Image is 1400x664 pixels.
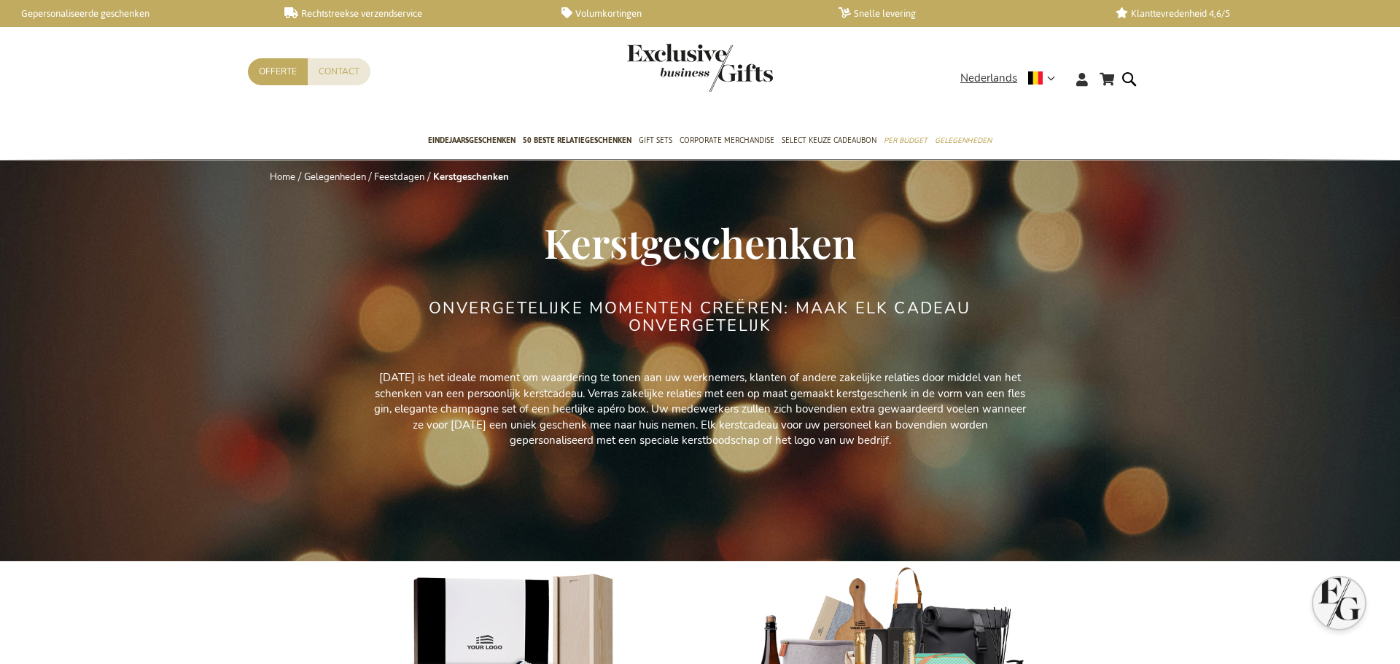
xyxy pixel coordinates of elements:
a: Klanttevredenheid 4,6/5 [1116,7,1369,20]
span: Eindejaarsgeschenken [428,133,516,148]
span: 50 beste relatiegeschenken [523,133,631,148]
a: Gepersonaliseerde geschenken [7,7,261,20]
h2: ONVERGETELIJKE MOMENTEN CREËREN: MAAK ELK CADEAU ONVERGETELIJK [427,300,973,335]
a: Volumkortingen [561,7,815,20]
a: Gelegenheden [304,171,366,184]
p: [DATE] is het ideale moment om waardering te tonen aan uw werknemers, klanten of andere zakelijke... [372,370,1028,448]
div: Nederlands [960,70,1065,87]
span: Gift Sets [639,133,672,148]
a: Feestdagen [374,171,424,184]
a: Rechtstreekse verzendservice [284,7,538,20]
span: Gelegenheden [935,133,992,148]
span: Nederlands [960,70,1017,87]
a: Home [270,171,295,184]
a: Contact [308,58,370,85]
a: Snelle levering [839,7,1092,20]
a: store logo [627,44,700,92]
span: Select Keuze Cadeaubon [782,133,876,148]
span: Kerstgeschenken [544,215,856,269]
strong: Kerstgeschenken [433,171,509,184]
img: Exclusive Business gifts logo [627,44,773,92]
a: Offerte [248,58,308,85]
span: Corporate Merchandise [680,133,774,148]
span: Per Budget [884,133,927,148]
